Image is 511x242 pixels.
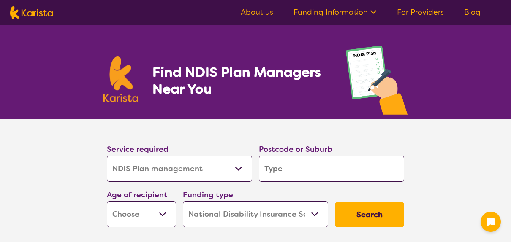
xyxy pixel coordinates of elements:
[397,7,444,17] a: For Providers
[183,190,233,200] label: Funding type
[241,7,273,17] a: About us
[259,156,404,182] input: Type
[152,64,329,97] h1: Find NDIS Plan Managers Near You
[335,202,404,227] button: Search
[10,6,53,19] img: Karista logo
[346,46,408,119] img: plan-management
[107,190,167,200] label: Age of recipient
[294,7,377,17] a: Funding Information
[259,144,332,154] label: Postcode or Suburb
[103,56,138,102] img: Karista logo
[107,144,169,154] label: Service required
[464,7,481,17] a: Blog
